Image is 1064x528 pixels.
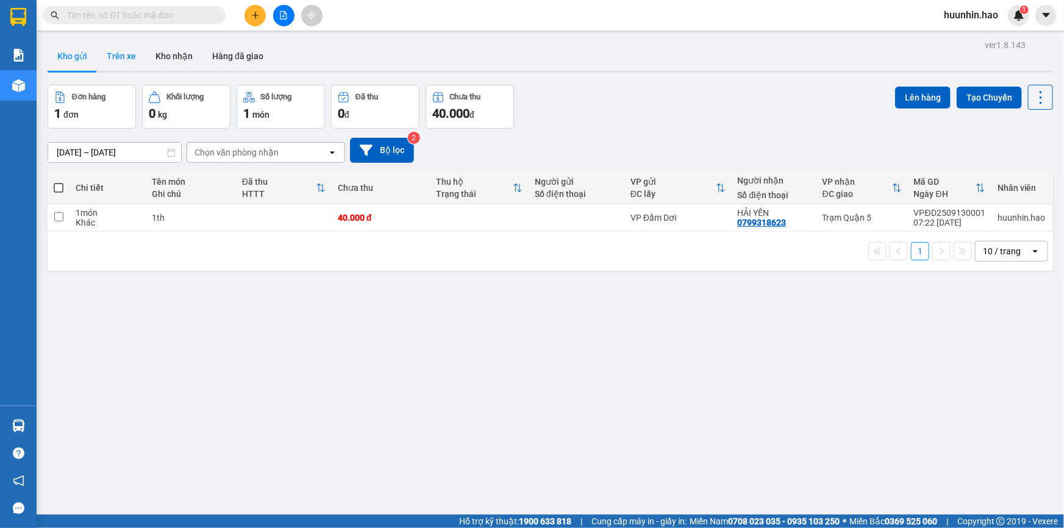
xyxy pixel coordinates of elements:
div: Đơn hàng [72,93,105,101]
span: Hỗ trợ kỹ thuật: [459,515,571,528]
span: đ [345,110,349,120]
div: VP gửi [630,177,716,187]
span: 1 [54,106,61,121]
th: Toggle SortBy [430,172,529,204]
div: 0799318623 [738,218,787,227]
span: file-add [279,11,288,20]
button: Kho gửi [48,41,97,71]
div: Tên món [152,177,230,187]
th: Toggle SortBy [816,172,908,204]
div: Trạng thái [436,189,513,199]
div: 1th [152,213,230,223]
button: Lên hàng [895,87,951,109]
span: đơn [63,110,79,120]
span: 0 [149,106,155,121]
input: Tìm tên, số ĐT hoặc mã đơn [67,9,211,22]
div: Mã GD [914,177,976,187]
div: Số lượng [261,93,292,101]
span: 1 [1022,5,1026,14]
span: ⚪️ [843,519,846,524]
strong: 1900 633 818 [519,516,571,526]
span: Miền Bắc [849,515,937,528]
span: huunhin.hao [934,7,1008,23]
button: plus [245,5,266,26]
div: VP nhận [823,177,892,187]
div: Chưa thu [338,183,424,193]
div: Đã thu [242,177,316,187]
th: Toggle SortBy [908,172,991,204]
span: đ [470,110,474,120]
span: món [252,110,270,120]
div: Số điện thoại [738,190,810,200]
button: Khối lượng0kg [142,85,230,129]
b: GỬI : VP Đầm Dơi [15,88,147,109]
div: VPĐD2509130001 [914,208,985,218]
button: caret-down [1035,5,1057,26]
span: question-circle [13,448,24,459]
span: aim [307,11,316,20]
div: huunhin.hao [998,213,1046,223]
li: Hotline: 02839552959 [114,45,510,60]
span: copyright [996,517,1005,526]
div: HTTT [242,189,316,199]
svg: open [1030,246,1040,256]
div: Khối lượng [166,93,204,101]
div: 10 / trang [983,245,1021,257]
input: Select a date range. [48,143,181,162]
strong: 0708 023 035 - 0935 103 250 [728,516,840,526]
span: 40.000 [432,106,470,121]
button: Hàng đã giao [202,41,273,71]
div: Chi tiết [76,183,140,193]
img: warehouse-icon [12,419,25,432]
div: Ghi chú [152,189,230,199]
button: Trên xe [97,41,146,71]
span: 1 [243,106,250,121]
svg: open [327,148,337,157]
div: Chọn văn phòng nhận [195,146,279,159]
div: Khác [76,218,140,227]
button: Đã thu0đ [331,85,420,129]
span: kg [158,110,167,120]
div: ĐC giao [823,189,892,199]
span: caret-down [1041,10,1052,21]
button: Tạo Chuyến [957,87,1022,109]
button: Kho nhận [146,41,202,71]
div: Nhân viên [998,183,1046,193]
div: Trạm Quận 5 [823,213,902,223]
img: solution-icon [12,49,25,62]
span: search [51,11,59,20]
span: 0 [338,106,345,121]
div: Thu hộ [436,177,513,187]
div: Ngày ĐH [914,189,976,199]
span: message [13,502,24,514]
div: HẢI YẾN [738,208,810,218]
img: warehouse-icon [12,79,25,92]
button: 1 [911,242,929,260]
div: 07:22 [DATE] [914,218,985,227]
div: Đã thu [355,93,378,101]
span: notification [13,475,24,487]
strong: 0369 525 060 [885,516,937,526]
span: Miền Nam [690,515,840,528]
span: Cung cấp máy in - giấy in: [591,515,687,528]
div: 40.000 đ [338,213,424,223]
div: VP Đầm Dơi [630,213,726,223]
div: 1 món [76,208,140,218]
div: ver 1.8.143 [985,38,1026,52]
th: Toggle SortBy [624,172,732,204]
button: aim [301,5,323,26]
sup: 2 [408,132,420,144]
div: Chưa thu [450,93,481,101]
div: Người gửi [535,177,618,187]
button: Bộ lọc [350,138,414,163]
button: file-add [273,5,295,26]
th: Toggle SortBy [236,172,332,204]
sup: 1 [1020,5,1029,14]
button: Số lượng1món [237,85,325,129]
img: logo-vxr [10,8,26,26]
img: logo.jpg [15,15,76,76]
li: 26 Phó Cơ Điều, Phường 12 [114,30,510,45]
div: ĐC lấy [630,189,716,199]
button: Đơn hàng1đơn [48,85,136,129]
span: | [946,515,948,528]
